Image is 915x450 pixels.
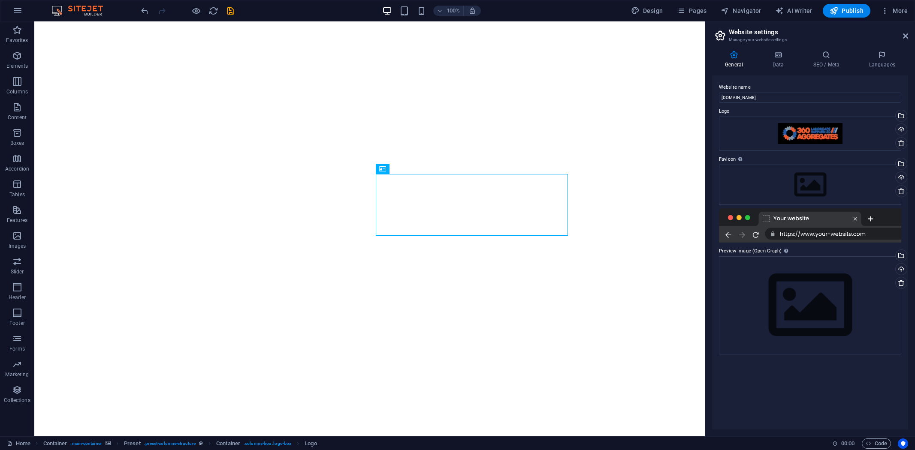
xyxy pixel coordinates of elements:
[847,440,849,447] span: :
[832,438,855,449] h6: Session time
[719,154,901,165] label: Favicon
[8,114,27,121] p: Content
[631,6,663,15] span: Design
[712,51,759,69] h4: General
[866,438,887,449] span: Code
[49,6,114,16] img: Editor Logo
[898,438,908,449] button: Usercentrics
[719,165,901,205] div: Select files from the file manager, stock photos, or upload file(s)
[124,438,141,449] span: Click to select. Double-click to edit
[226,6,236,16] i: Save (Ctrl+S)
[139,6,150,16] button: undo
[729,36,891,44] h3: Manage your website settings
[628,4,667,18] div: Design (Ctrl+Alt+Y)
[216,438,240,449] span: Click to select. Double-click to edit
[9,320,25,327] p: Footer
[43,438,317,449] nav: breadcrumb
[446,6,460,16] h6: 100%
[9,294,26,301] p: Header
[9,191,25,198] p: Tables
[719,93,901,103] input: Name...
[4,397,30,404] p: Collections
[676,6,707,15] span: Pages
[719,256,901,354] div: Select files from the file manager, stock photos, or upload file(s)
[43,438,67,449] span: Click to select. Double-click to edit
[800,51,856,69] h4: SEO / Meta
[719,82,901,93] label: Website name
[468,7,476,15] i: On resize automatically adjust zoom level to fit chosen device.
[225,6,236,16] button: save
[830,6,864,15] span: Publish
[208,6,218,16] button: reload
[5,371,29,378] p: Marketing
[6,88,28,95] p: Columns
[70,438,102,449] span: . main-container
[719,106,901,117] label: Logo
[199,441,203,446] i: This element is a customizable preset
[6,37,28,44] p: Favorites
[5,165,29,172] p: Accordion
[433,6,464,16] button: 100%
[841,438,855,449] span: 00 00
[877,4,911,18] button: More
[9,345,25,352] p: Forms
[7,217,27,224] p: Features
[775,6,812,15] span: AI Writer
[140,6,150,16] i: Undo: Delete elements (Ctrl+Z)
[719,246,901,256] label: Preview Image (Open Graph)
[305,438,317,449] span: Click to select. Double-click to edit
[208,6,218,16] i: Reload page
[6,63,28,69] p: Elements
[719,117,901,151] div: 360-aggregates-logo-final-01-zzitKxblA_Fb1-WkfKQwXw.avif
[11,268,24,275] p: Slider
[628,4,667,18] button: Design
[717,4,765,18] button: Navigator
[759,51,800,69] h4: Data
[881,6,908,15] span: More
[106,441,111,446] i: This element contains a background
[673,4,710,18] button: Pages
[7,438,30,449] a: Click to cancel selection. Double-click to open Pages
[862,438,891,449] button: Code
[10,140,24,147] p: Boxes
[856,51,908,69] h4: Languages
[144,438,196,449] span: . preset-columns-structure
[9,243,26,249] p: Images
[244,438,291,449] span: . columns-box .logo-box
[721,6,761,15] span: Navigator
[772,4,816,18] button: AI Writer
[729,28,908,36] h2: Website settings
[823,4,870,18] button: Publish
